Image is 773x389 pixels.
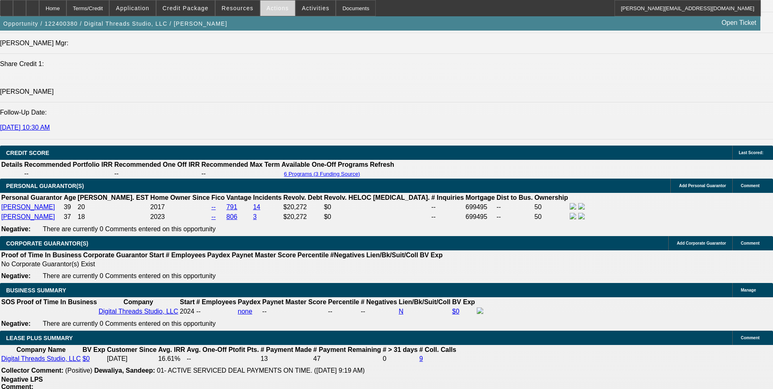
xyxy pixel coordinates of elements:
b: Fico [211,194,225,201]
b: Percentile [328,298,359,305]
td: No Corporate Guarantor(s) Exist [1,260,446,268]
span: Opportunity / 122400380 / Digital Threads Studio, LLC / [PERSON_NAME] [3,20,227,27]
td: -- [114,170,200,178]
td: 47 [313,355,381,363]
td: -- [24,170,113,178]
b: # Negatives [361,298,397,305]
b: # Payment Made [260,346,311,353]
button: Application [110,0,155,16]
span: Add Personal Guarantor [679,183,726,188]
b: Paydex [207,252,230,259]
b: Mortgage [466,194,495,201]
b: Dist to Bus. [497,194,533,201]
b: Revolv. HELOC [MEDICAL_DATA]. [324,194,430,201]
td: -- [431,203,464,212]
b: Start [180,298,194,305]
span: There are currently 0 Comments entered on this opportunity [43,320,216,327]
td: -- [496,212,533,221]
a: [PERSON_NAME] [1,203,55,210]
b: BV Exp [82,346,105,353]
th: Refresh [370,161,395,169]
td: 13 [260,355,312,363]
a: N [399,308,403,315]
a: 791 [227,203,238,210]
b: Customer Since [107,346,156,353]
b: # Payment Remaining [313,346,381,353]
b: Ownership [534,194,568,201]
td: 2024 [179,307,195,316]
b: # > 31 days [383,346,418,353]
b: [PERSON_NAME]. EST [78,194,149,201]
th: SOS [1,298,15,306]
a: 9 [419,355,423,362]
td: -- [201,170,280,178]
button: Activities [296,0,336,16]
span: 2023 [150,213,165,220]
b: Vantage [227,194,251,201]
span: Actions [266,5,289,11]
span: Manage [741,288,756,292]
td: 39 [63,203,76,212]
div: -- [361,308,397,315]
b: Company Name [16,346,66,353]
td: -- [496,203,533,212]
span: Activities [302,5,330,11]
b: #Negatives [330,252,365,259]
a: 14 [253,203,260,210]
span: Add Corporate Guarantor [677,241,726,245]
span: Comment [741,183,760,188]
b: # Coll. Calls [419,346,456,353]
b: # Inquiries [431,194,464,201]
span: CORPORATE GUARANTOR(S) [6,240,88,247]
b: Company [123,298,153,305]
span: Application [116,5,149,11]
img: linkedin-icon.png [578,213,585,219]
b: Avg. One-Off Ptofit Pts. [187,346,259,353]
span: Last Scored: [739,150,764,155]
a: -- [211,203,216,210]
a: 3 [253,213,257,220]
th: Recommended One Off IRR [114,161,200,169]
a: [PERSON_NAME] [1,213,55,220]
a: $0 [82,355,90,362]
b: Revolv. Debt [283,194,322,201]
td: $20,272 [283,203,323,212]
a: 806 [227,213,238,220]
td: 699495 [465,212,496,221]
span: Credit Package [163,5,209,11]
button: Credit Package [156,0,215,16]
b: Start [149,252,164,259]
td: 20 [77,203,149,212]
a: none [238,308,253,315]
span: 2017 [150,203,165,210]
th: Recommended Portfolio IRR [24,161,113,169]
b: Collector Comment: [1,367,64,374]
div: -- [262,308,326,315]
td: 18 [77,212,149,221]
a: Digital Threads Studio, LLC [1,355,81,362]
span: Comment [741,241,760,245]
td: $0 [324,203,430,212]
th: Recommended Max Term [201,161,280,169]
th: Proof of Time In Business [16,298,97,306]
a: -- [211,213,216,220]
a: Digital Threads Studio, LLC [99,308,178,315]
span: PERSONAL GUARANTOR(S) [6,183,84,189]
span: -- [196,308,201,315]
img: linkedin-icon.png [578,203,585,210]
b: Paynet Master Score [262,298,326,305]
span: BUSINESS SUMMARY [6,287,66,294]
span: LEASE PLUS SUMMARY [6,335,73,341]
b: Personal Guarantor [1,194,62,201]
span: CREDIT SCORE [6,150,49,156]
b: Incidents [253,194,282,201]
b: Age [64,194,76,201]
td: -- [431,212,464,221]
button: 6 Programs (3 Funding Source) [282,170,363,177]
td: -- [186,355,259,363]
th: Available One-Off Programs [281,161,369,169]
button: Resources [216,0,260,16]
a: $0 [452,308,460,315]
b: Negative: [1,225,31,232]
b: Percentile [297,252,328,259]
